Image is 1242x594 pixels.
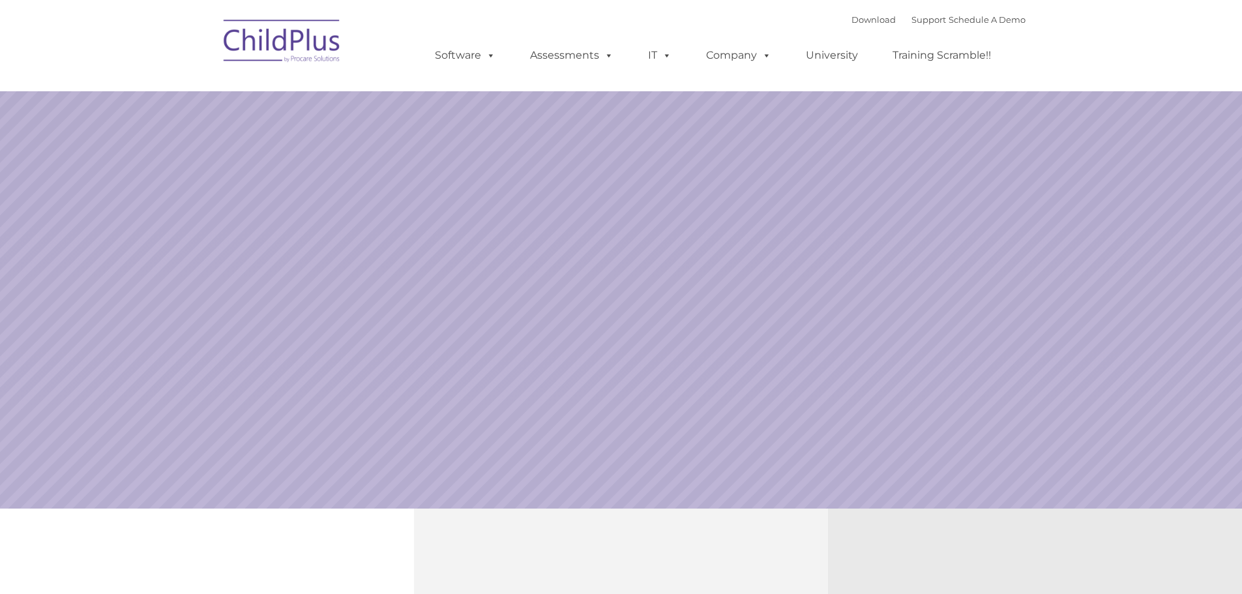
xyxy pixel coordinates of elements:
a: IT [635,42,685,68]
a: Company [693,42,784,68]
font: | [851,14,1026,25]
img: ChildPlus by Procare Solutions [217,10,347,76]
a: Software [422,42,509,68]
a: Download [851,14,896,25]
a: Training Scramble!! [880,42,1004,68]
a: Schedule A Demo [949,14,1026,25]
a: University [793,42,871,68]
a: Support [911,14,946,25]
a: Assessments [517,42,627,68]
